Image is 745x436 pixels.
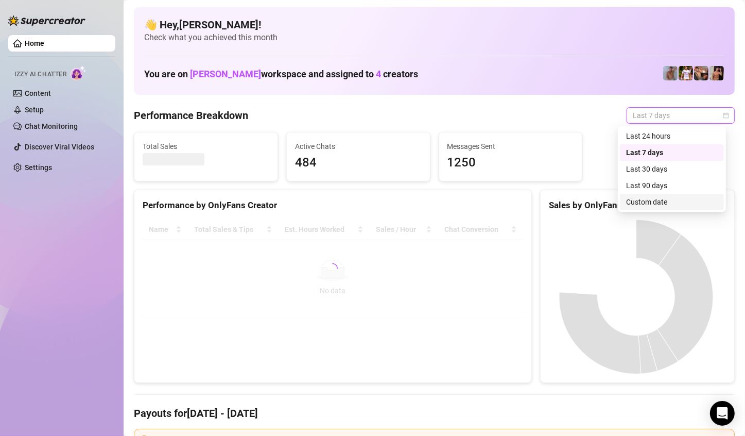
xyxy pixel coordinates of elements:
[620,128,724,144] div: Last 24 hours
[25,163,52,172] a: Settings
[723,112,729,119] span: calendar
[626,163,718,175] div: Last 30 days
[633,108,729,123] span: Last 7 days
[295,153,422,173] span: 484
[25,143,94,151] a: Discover Viral Videos
[626,180,718,191] div: Last 90 days
[14,70,66,79] span: Izzy AI Chatter
[327,263,338,274] span: loading
[25,106,44,114] a: Setup
[25,122,78,130] a: Chat Monitoring
[144,69,418,80] h1: You are on workspace and assigned to creators
[447,141,574,152] span: Messages Sent
[376,69,381,79] span: 4
[663,66,678,80] img: Joey
[71,65,86,80] img: AI Chatter
[710,401,735,426] div: Open Intercom Messenger
[134,108,248,123] h4: Performance Breakdown
[190,69,261,79] span: [PERSON_NAME]
[295,141,422,152] span: Active Chats
[626,147,718,158] div: Last 7 days
[144,32,724,43] span: Check what you achieved this month
[25,39,44,47] a: Home
[626,130,718,142] div: Last 24 hours
[709,66,724,80] img: Zach
[8,15,85,26] img: logo-BBDzfeDw.svg
[25,89,51,97] a: Content
[549,198,726,212] div: Sales by OnlyFans Creator
[447,153,574,173] span: 1250
[620,161,724,177] div: Last 30 days
[134,406,735,421] h4: Payouts for [DATE] - [DATE]
[679,66,693,80] img: Hector
[143,141,269,152] span: Total Sales
[144,18,724,32] h4: 👋 Hey, [PERSON_NAME] !
[620,144,724,161] div: Last 7 days
[620,194,724,210] div: Custom date
[143,198,523,212] div: Performance by OnlyFans Creator
[620,177,724,194] div: Last 90 days
[626,196,718,208] div: Custom date
[694,66,708,80] img: Osvaldo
